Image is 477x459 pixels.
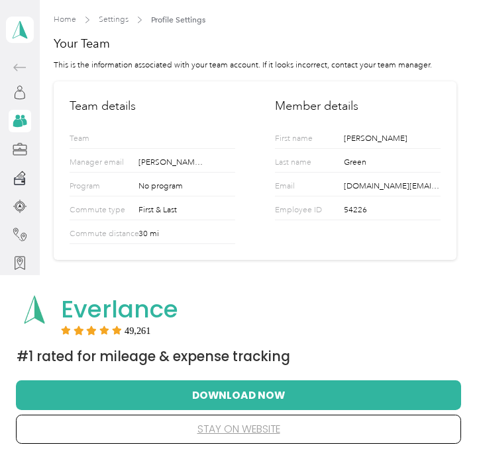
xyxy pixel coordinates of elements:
[138,157,203,169] span: [PERSON_NAME][EMAIL_ADDRESS][PERSON_NAME][DOMAIN_NAME]
[17,347,290,366] span: #1 Rated for Mileage & Expense Tracking
[70,133,157,148] p: Team
[70,97,235,115] h2: Team details
[344,204,441,220] div: 54226
[70,181,157,196] p: Program
[344,157,441,172] div: Green
[275,97,441,115] h2: Member details
[99,15,129,24] a: Settings
[61,325,151,335] div: Rating:5 stars
[344,181,441,196] div: [DOMAIN_NAME][EMAIL_ADDRESS][DOMAIN_NAME]
[344,133,441,148] div: [PERSON_NAME]
[37,415,440,443] button: stay on website
[70,204,157,220] p: Commute type
[275,204,362,220] p: Employee ID
[54,36,456,52] h1: Your Team
[70,228,157,243] p: Commute distance
[275,157,362,172] p: Last name
[138,181,235,196] div: No program
[54,15,76,24] a: Home
[138,228,235,243] div: 30 mi
[54,60,456,71] div: This is the information associated with your team account. If it looks incorrect, contact your te...
[125,327,151,335] span: User reviews count
[17,292,52,327] img: App logo
[151,14,205,26] span: Profile Settings
[275,181,362,196] p: Email
[37,381,440,409] button: Download Now
[138,204,235,220] div: First & Last
[70,157,157,172] p: Manager email
[275,133,362,148] p: First name
[61,292,178,326] span: Everlance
